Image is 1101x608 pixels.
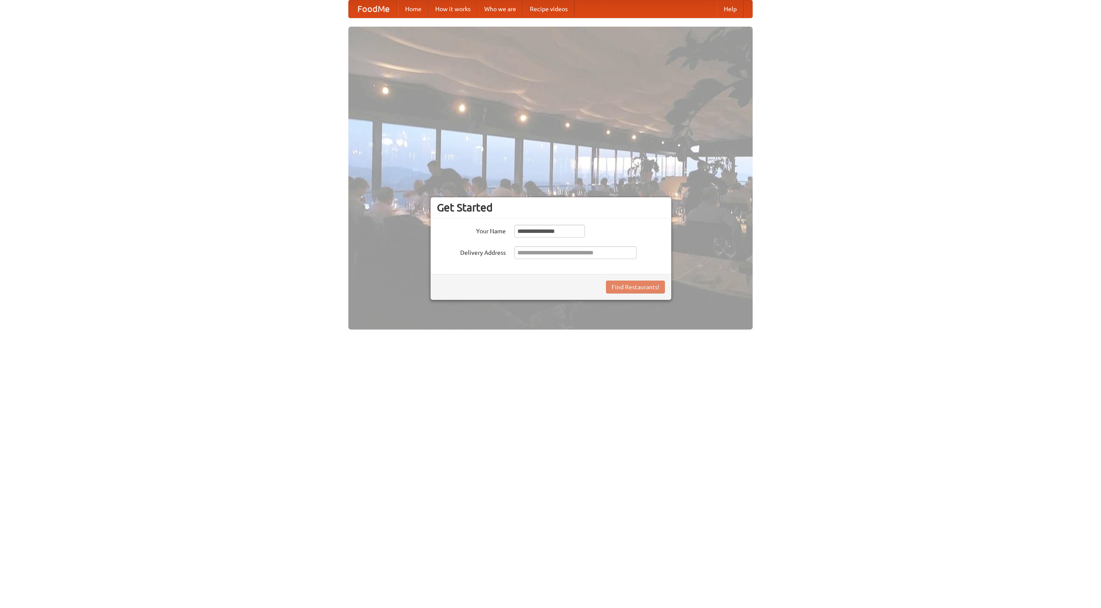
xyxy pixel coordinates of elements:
button: Find Restaurants! [606,281,665,293]
h3: Get Started [437,201,665,214]
a: FoodMe [349,0,398,18]
a: Recipe videos [523,0,575,18]
a: Home [398,0,428,18]
label: Your Name [437,225,506,235]
a: Who we are [477,0,523,18]
a: How it works [428,0,477,18]
label: Delivery Address [437,246,506,257]
a: Help [717,0,744,18]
